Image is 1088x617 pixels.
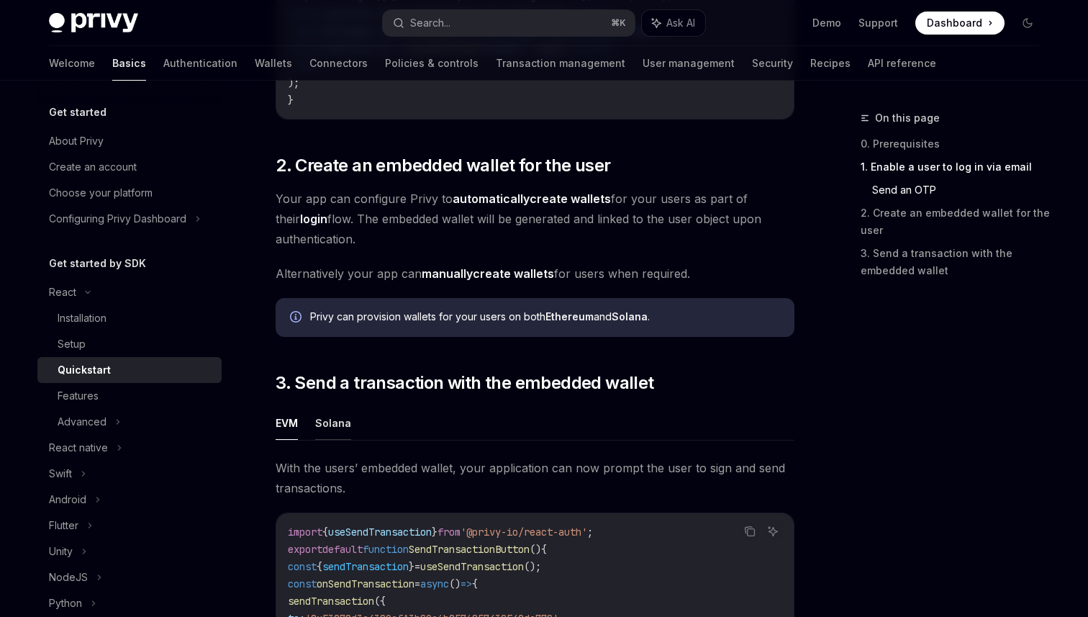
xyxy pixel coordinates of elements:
a: Create an account [37,154,222,180]
span: = [414,560,420,573]
span: ); [288,76,299,89]
span: Dashboard [927,16,982,30]
a: Setup [37,331,222,357]
a: 3. Send a transaction with the embedded wallet [861,242,1051,282]
button: Copy the contents from the code block [740,522,759,541]
div: NodeJS [49,569,88,586]
div: About Privy [49,132,104,150]
div: Installation [58,310,106,327]
span: '@privy-io/react-auth' [461,526,587,539]
h5: Get started by SDK [49,255,146,272]
span: } [432,526,438,539]
span: useSendTransaction [328,526,432,539]
a: User management [643,46,735,81]
span: ⌘ K [611,17,626,29]
div: Advanced [58,413,106,431]
div: React native [49,439,108,456]
a: 0. Prerequisites [861,132,1051,156]
a: manuallycreate wallets [422,266,554,282]
span: default [322,543,363,556]
a: About Privy [37,128,222,154]
div: Search... [410,14,450,32]
strong: automatically [453,192,530,206]
div: Python [49,595,82,612]
a: Wallets [255,46,292,81]
span: from [438,526,461,539]
a: Dashboard [915,12,1005,35]
div: Unity [49,543,73,560]
span: const [288,577,317,590]
a: Choose your platform [37,180,222,206]
button: Toggle dark mode [1016,12,1039,35]
span: Alternatively your app can for users when required. [276,264,794,284]
span: import [288,526,322,539]
span: { [541,543,547,556]
a: 2. Create an embedded wallet for the user [861,202,1051,242]
span: 3. Send a transaction with the embedded wallet [276,371,653,395]
span: = [414,577,420,590]
span: => [461,577,472,590]
span: With the users’ embedded wallet, your application can now prompt the user to sign and send transa... [276,458,794,498]
a: Support [858,16,898,30]
span: } [288,94,294,107]
span: () [530,543,541,556]
div: Privy can provision wallets for your users on both and . [310,310,780,325]
button: Ask AI [642,10,705,36]
div: Setup [58,335,86,353]
span: sendTransaction [322,560,409,573]
span: async [420,577,449,590]
strong: login [300,212,327,226]
div: Choose your platform [49,184,153,202]
span: { [322,526,328,539]
span: SendTransactionButton [409,543,530,556]
a: Installation [37,305,222,331]
span: Your app can configure Privy to for your users as part of their flow. The embedded wallet will be... [276,189,794,249]
a: Features [37,383,222,409]
div: Create an account [49,158,137,176]
button: Search...⌘K [383,10,635,36]
a: Security [752,46,793,81]
span: (); [524,560,541,573]
a: Welcome [49,46,95,81]
span: const [288,560,317,573]
span: export [288,543,322,556]
span: ; [587,526,593,539]
div: Swift [49,465,72,482]
a: automaticallycreate wallets [453,192,611,207]
a: 1. Enable a user to log in via email [861,156,1051,179]
span: 2. Create an embedded wallet for the user [276,154,610,177]
span: sendTransaction [288,595,374,608]
strong: Ethereum [545,310,594,323]
button: Solana [315,406,351,440]
span: Ask AI [666,16,695,30]
img: dark logo [49,13,138,33]
a: Transaction management [496,46,625,81]
button: Ask AI [763,522,782,541]
span: { [317,560,322,573]
a: Basics [112,46,146,81]
span: useSendTransaction [420,560,524,573]
strong: manually [422,266,473,281]
div: Android [49,491,86,508]
a: Authentication [163,46,237,81]
a: API reference [868,46,936,81]
div: React [49,284,76,301]
div: Features [58,387,99,405]
div: Quickstart [58,361,111,379]
span: } [409,560,414,573]
strong: Solana [612,310,648,323]
span: On this page [875,109,940,127]
a: Quickstart [37,357,222,383]
a: Send an OTP [872,179,1051,202]
span: function [363,543,409,556]
a: Policies & controls [385,46,479,81]
span: ({ [374,595,386,608]
a: Demo [812,16,841,30]
button: EVM [276,406,298,440]
svg: Info [290,311,304,325]
a: Connectors [309,46,368,81]
h5: Get started [49,104,106,121]
div: Configuring Privy Dashboard [49,210,186,228]
div: Flutter [49,517,78,534]
a: Recipes [810,46,851,81]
